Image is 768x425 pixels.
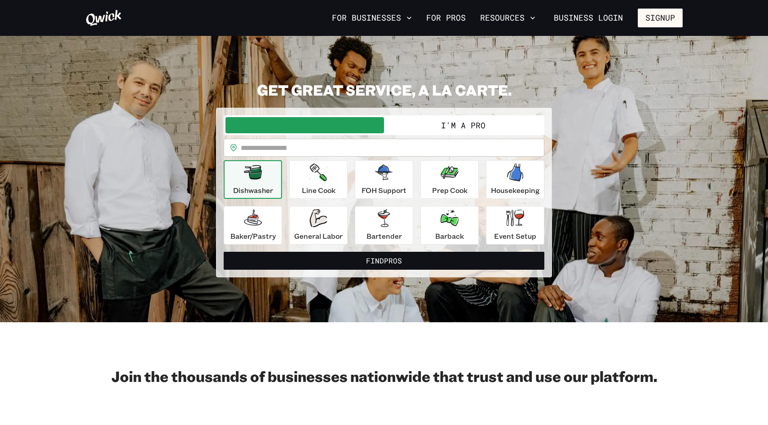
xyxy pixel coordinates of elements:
button: Resources [477,10,539,26]
button: Housekeeping [486,160,544,199]
p: Prep Cook [432,185,468,196]
button: Line Cook [289,160,348,199]
button: Event Setup [486,206,544,245]
p: Barback [435,231,464,241]
a: Business Login [546,9,631,27]
p: Housekeeping [491,185,540,196]
p: General Labor [294,231,343,241]
button: Barback [420,206,479,245]
button: For Businesses [328,10,415,26]
button: Bartender [355,206,413,245]
button: Prep Cook [420,160,479,199]
button: Signup [638,9,683,27]
button: General Labor [289,206,348,245]
p: Dishwasher [233,185,273,196]
h2: GET GREAT SERVICE, A LA CARTE. [216,81,552,99]
p: Line Cook [302,185,335,196]
h2: Join the thousands of businesses nationwide that trust and use our platform. [85,367,683,385]
button: Dishwasher [224,160,282,199]
p: FOH Support [362,185,406,196]
a: For Pros [423,10,469,26]
button: FindPros [224,252,544,270]
p: Baker/Pastry [230,231,276,241]
button: I'm a Pro [384,117,543,133]
button: Baker/Pastry [224,206,282,245]
p: Event Setup [494,231,536,241]
p: Bartender [366,231,402,241]
button: FOH Support [355,160,413,199]
button: I'm a Business [225,117,384,133]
